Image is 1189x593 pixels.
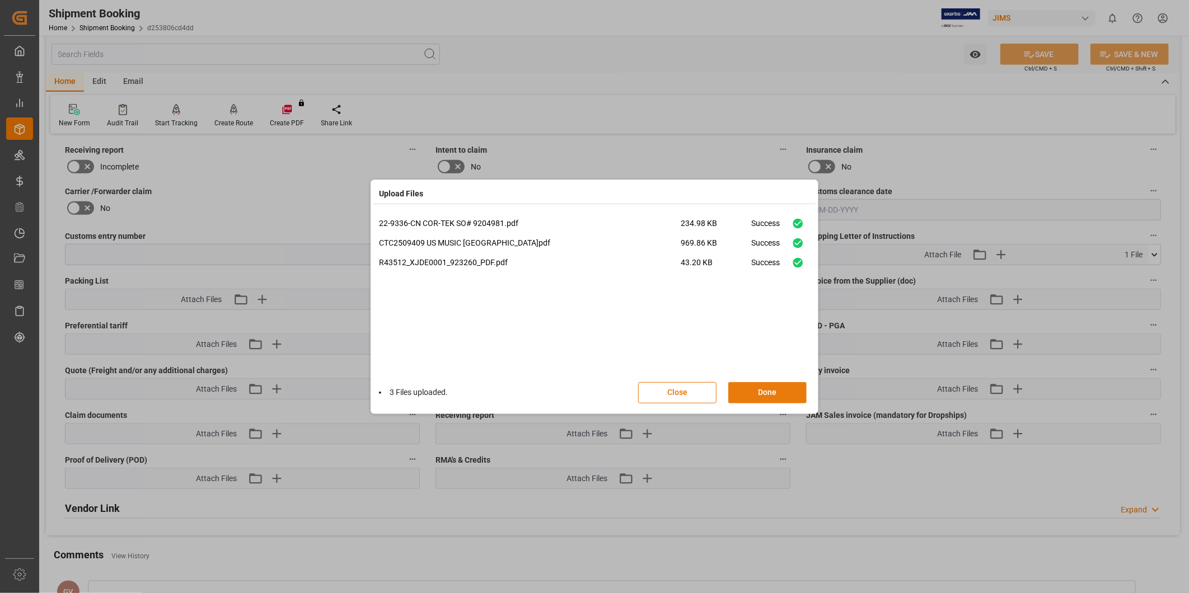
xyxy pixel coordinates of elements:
[379,218,681,229] p: 22-9336-CN COR-TEK SO# 9204981.pdf
[379,257,681,269] p: R43512_XJDE0001_923260_PDF.pdf
[681,257,751,276] span: 43.20 KB
[681,237,751,257] span: 969.86 KB
[728,382,807,403] button: Done
[681,218,751,237] span: 234.98 KB
[379,237,681,249] p: CTC2509409 US MUSIC [GEOGRAPHIC_DATA]pdf
[379,188,423,200] h4: Upload Files
[751,218,780,237] div: Success
[638,382,717,403] button: Close
[379,387,448,398] li: 3 Files uploaded.
[751,257,780,276] div: Success
[751,237,780,257] div: Success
